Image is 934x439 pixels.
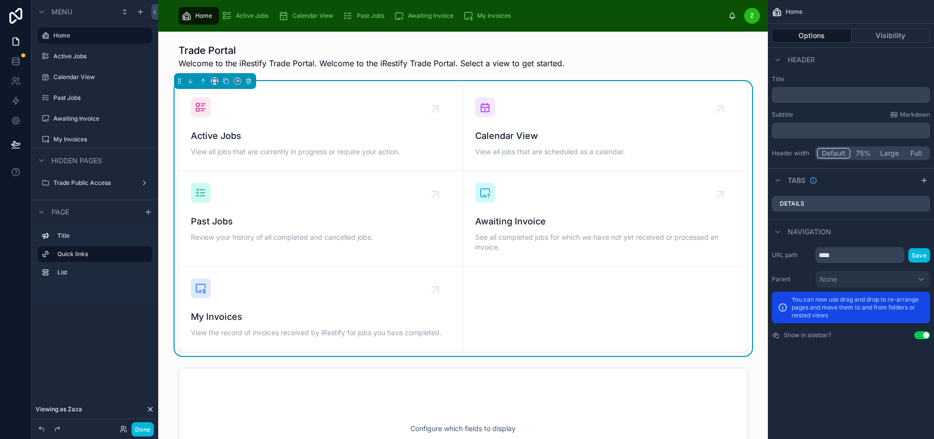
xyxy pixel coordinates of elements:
div: scrollable content [175,5,728,27]
label: Parent [772,275,811,283]
label: Title [772,75,930,83]
button: None [815,271,930,288]
span: View the record of invoices received by iRestify for jobs you have completed. [191,328,451,338]
span: Viewing as Zaza [36,405,82,413]
label: Home [53,32,146,40]
span: Active Jobs [236,12,268,20]
label: Awaiting Invoice [53,115,146,123]
button: Default [817,148,850,159]
label: Trade Public Access [53,179,133,187]
span: Header [788,55,815,65]
label: Calendar View [53,73,146,81]
label: Header width [772,149,811,157]
span: My Invoices [477,12,511,20]
span: Page [51,207,69,217]
span: Markdown [900,111,930,119]
span: Awaiting Invoice [408,12,453,20]
span: Tabs [788,176,805,185]
label: My Invoices [53,135,146,143]
label: Subtitle [772,111,793,119]
span: Review your history of all completed and cancelled jobs. [191,232,451,242]
a: My InvoicesView the record of invoices received by iRestify for jobs you have completed. [179,266,463,351]
label: Quick links [57,250,144,258]
label: URL path [772,251,811,259]
a: Awaiting InvoiceSee all completed jobs for which we have not yet received or processed an invoice. [463,171,748,266]
span: Home [786,8,802,16]
span: Calendar View [475,129,736,143]
span: View all jobs that are currently in progress or require your action. [191,147,451,157]
button: Done [132,422,154,437]
button: 75% [850,148,876,159]
p: You can now use drag and drop to re-arrange pages and move them to and from folders or nested views [792,296,924,319]
a: Active JobsView all jobs that are currently in progress or require your action. [179,86,463,171]
label: Title [57,232,144,240]
a: Past JobsReview your history of all completed and cancelled jobs. [179,171,463,266]
div: scrollable content [772,87,930,103]
span: Past Jobs [357,12,384,20]
span: Navigation [788,227,831,237]
span: None [820,274,837,284]
span: Z [750,12,754,20]
div: scrollable content [772,123,930,138]
span: Awaiting Invoice [475,215,736,228]
label: Show in sidebar? [784,331,831,339]
span: Active Jobs [191,129,451,143]
a: Awaiting Invoice [391,7,460,25]
span: My Invoices [191,310,451,324]
label: Details [780,200,804,208]
button: Options [772,29,851,43]
button: Visibility [851,29,931,43]
a: Active Jobs [219,7,275,25]
span: View all jobs that are scheduled as a calendar. [475,147,736,157]
span: Calendar View [292,12,333,20]
a: Home [178,7,219,25]
button: Full [903,148,929,159]
a: Calendar View [275,7,340,25]
label: Past Jobs [53,94,146,102]
span: Past Jobs [191,215,451,228]
span: Hidden pages [51,156,102,166]
a: Calendar ViewView all jobs that are scheduled as a calendar. [463,86,748,171]
a: My Invoices [460,7,518,25]
a: Past Jobs [340,7,391,25]
span: Home [195,12,212,20]
span: Menu [51,7,72,17]
button: Save [908,248,930,263]
label: List [57,268,144,276]
button: Large [876,148,903,159]
a: Markdown [890,111,930,119]
label: Active Jobs [53,52,146,60]
span: See all completed jobs for which we have not yet received or processed an invoice. [475,232,736,252]
div: scrollable content [32,223,158,290]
